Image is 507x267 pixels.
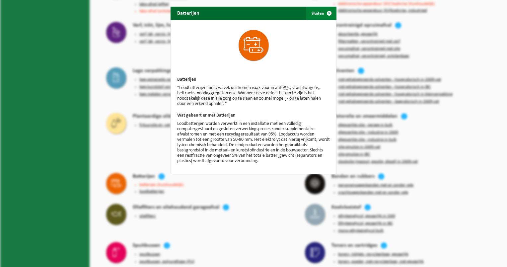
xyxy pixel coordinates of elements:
h3: Batterijen [177,77,330,82]
h3: Wat gebeurt er met Batterijen [177,113,330,118]
button: Sluiten [306,7,336,20]
p: Loodbatterijen worden verwerkt in een installatie met een volledig computergestuurd en gesloten v... [177,121,330,164]
h2: Batterijen [171,7,206,19]
p: "Loodbatterijen met zwavelzuur komen vaak voor in autos, vrachtwagens, heftrucks, noodaggregaten... [177,85,330,107]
